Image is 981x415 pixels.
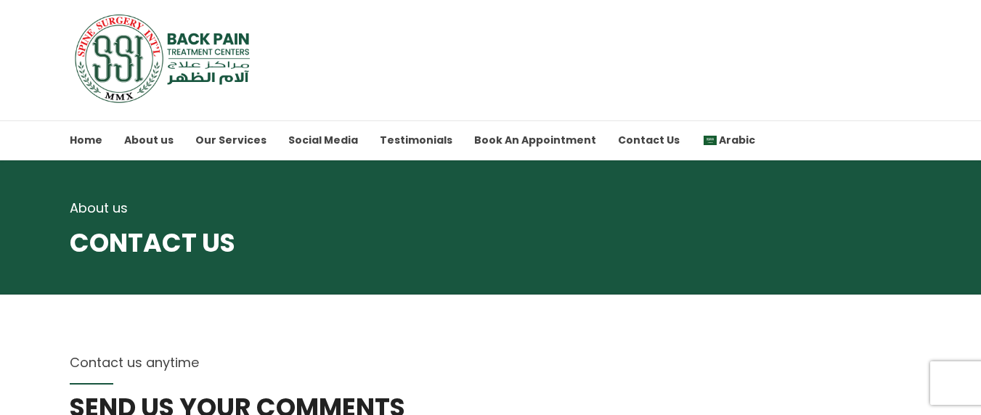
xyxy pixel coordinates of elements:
[380,120,452,160] a: Testimonials
[288,120,358,160] a: Social Media
[704,136,717,146] img: Arabic
[70,229,912,258] span: CONTACT US
[701,120,755,160] a: ArabicArabic
[70,13,259,104] img: SSI
[70,198,912,218] div: About us
[70,120,102,160] a: Home
[474,120,596,160] a: Book An Appointment
[70,353,912,373] div: Contact us anytime
[719,133,755,147] span: Arabic
[618,120,680,160] a: Contact Us
[124,120,174,160] a: About us
[195,120,266,160] a: Our Services
[701,133,755,147] span: Arabic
